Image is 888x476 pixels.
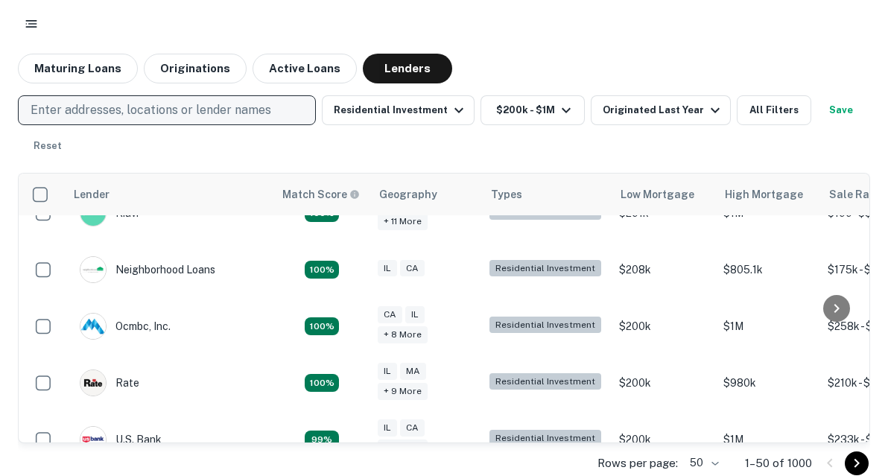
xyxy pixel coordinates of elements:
div: Capitalize uses an advanced AI algorithm to match your search with the best lender. The match sco... [282,186,360,203]
button: Go to next page [845,451,869,475]
div: IL [378,419,397,437]
div: Ocmbc, Inc. [80,313,171,340]
div: Originated Last Year [603,101,724,119]
div: CA [378,306,402,323]
th: High Mortgage [716,174,820,215]
div: 50 [684,452,721,474]
p: Rows per page: [597,454,678,472]
button: Lenders [363,54,452,83]
button: Originated Last Year [591,95,731,125]
th: Low Mortgage [612,174,716,215]
img: picture [80,370,106,396]
div: Capitalize uses an advanced AI algorithm to match your search with the best lender. The match sco... [305,261,339,279]
td: $805.1k [716,241,820,298]
th: Lender [65,174,273,215]
div: Geography [379,185,437,203]
div: CA [400,260,425,277]
div: Rate [80,369,139,396]
div: IL [378,260,397,277]
button: Residential Investment [322,95,475,125]
div: IL [378,363,397,380]
div: Capitalize uses an advanced AI algorithm to match your search with the best lender. The match sco... [305,431,339,448]
h6: Match Score [282,186,357,203]
td: $1M [716,298,820,355]
button: $200k - $1M [481,95,585,125]
div: Low Mortgage [621,185,694,203]
td: $208k [612,241,716,298]
button: Maturing Loans [18,54,138,83]
div: Types [491,185,522,203]
button: Save your search to get updates of matches that match your search criteria. [817,95,865,125]
div: Residential Investment [489,430,601,447]
div: Capitalize uses an advanced AI algorithm to match your search with the best lender. The match sco... [305,374,339,392]
div: Neighborhood Loans [80,256,215,283]
div: + 9 more [378,383,428,400]
div: MA [400,363,426,380]
div: IL [405,306,425,323]
div: U.s. Bank [80,426,162,453]
img: picture [80,257,106,282]
div: Residential Investment [489,317,601,334]
div: Lender [74,185,110,203]
div: Residential Investment [489,260,601,277]
button: Reset [24,131,72,161]
p: Enter addresses, locations or lender names [31,101,271,119]
iframe: Chat Widget [814,357,888,428]
th: Capitalize uses an advanced AI algorithm to match your search with the best lender. The match sco... [273,174,370,215]
div: High Mortgage [725,185,803,203]
div: + 8 more [378,326,428,343]
th: Geography [370,174,482,215]
p: 1–50 of 1000 [745,454,812,472]
th: Types [482,174,612,215]
button: All Filters [737,95,811,125]
div: Residential Investment [489,373,601,390]
div: CA [400,419,425,437]
button: Originations [144,54,247,83]
div: + 11 more [378,213,428,230]
td: $200k [612,411,716,468]
img: picture [80,427,106,452]
td: $200k [612,298,716,355]
td: $980k [716,355,820,411]
td: $1M [716,411,820,468]
div: Capitalize uses an advanced AI algorithm to match your search with the best lender. The match sco... [305,317,339,335]
div: + 11 more [378,439,428,457]
button: Active Loans [253,54,357,83]
img: picture [80,314,106,339]
td: $200k [612,355,716,411]
button: Enter addresses, locations or lender names [18,95,316,125]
